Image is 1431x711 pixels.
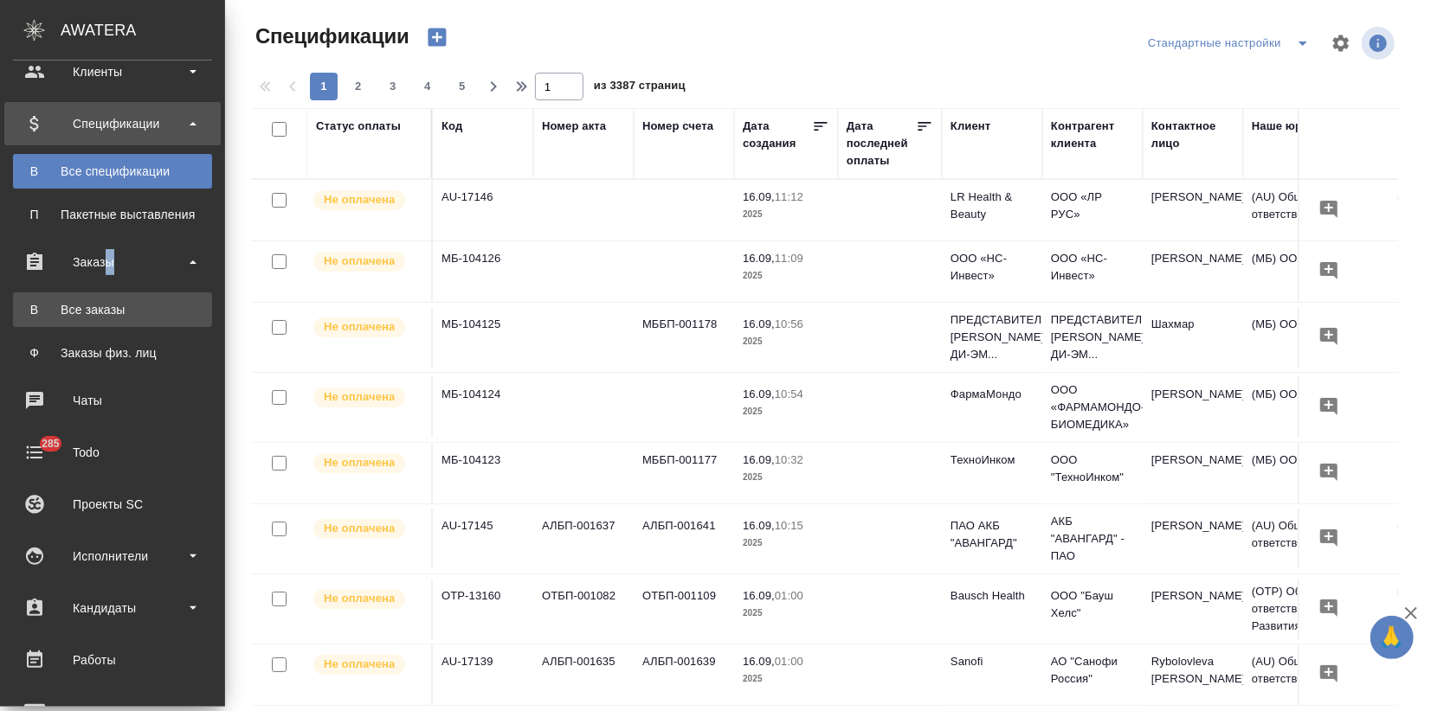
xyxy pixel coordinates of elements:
p: Не оплачена [324,388,395,406]
td: [PERSON_NAME] [1143,241,1243,302]
td: AU-17146 [433,180,533,240]
span: Спецификации [251,22,409,50]
div: Номер счета [642,118,713,135]
span: Посмотреть информацию [1362,27,1398,60]
span: Настроить таблицу [1320,22,1362,64]
td: Rybolovleva [PERSON_NAME] [1143,644,1243,705]
div: Работы [13,647,212,673]
p: 2025 [743,267,829,285]
button: 3 [379,73,407,100]
p: ООО «НС-Инвест» [951,250,1034,285]
p: АКБ "АВАНГАРД" - ПАО [1051,513,1134,565]
div: Дата создания [743,118,812,152]
p: 2025 [743,605,829,622]
p: 10:32 [775,453,803,466]
p: ТехноИнком [951,452,1034,469]
p: Не оплачена [324,656,395,673]
span: из 3387 страниц [594,75,686,100]
p: Не оплачена [324,191,395,208]
a: ВВсе заказы [13,292,212,327]
p: 11:09 [775,252,803,265]
td: [PERSON_NAME] [1143,509,1243,569]
p: 2025 [743,206,829,223]
div: Номер акта [542,118,606,135]
div: Контактное лицо [1151,118,1234,152]
button: Создать [416,22,458,52]
div: Пакетные выставления [22,206,203,223]
a: Проекты SC [4,483,221,526]
p: ООО «ФАРМАМОНДО-БИОМЕДИКА» [1051,381,1134,433]
td: АЛБП-001641 [634,509,734,569]
span: 4 [414,78,442,95]
p: ПРЕДСТАВИТЕЛЬСТВО [PERSON_NAME] ДИ-ЭМ... [951,311,1034,363]
a: 285Todo [4,431,221,474]
a: ФЗаказы физ. лиц [13,336,212,370]
span: 2 [345,78,372,95]
div: Наше юр. лицо [1252,118,1338,135]
div: Все заказы [22,301,203,318]
td: АЛБП-001639 [634,644,734,705]
td: AU-17139 [433,644,533,705]
div: Проекты SC [13,491,212,517]
div: Клиенты [13,59,212,85]
p: LR Health & Beauty [951,189,1034,223]
p: 2025 [743,670,829,688]
p: ПРЕДСТАВИТЕЛЬСТВО [PERSON_NAME] ДИ-ЭМ... [1051,311,1134,363]
a: ППакетные выставления [13,197,212,232]
div: AWATERA [61,13,225,48]
div: Дата последней оплаты [847,118,916,170]
p: 2025 [743,469,829,486]
td: Шахмар [1143,307,1243,368]
p: 16.09, [743,655,775,668]
td: МББП-001178 [634,307,734,368]
p: 01:00 [775,655,803,668]
p: Не оплачена [324,590,395,607]
td: ОТБП-001082 [533,579,634,639]
p: Не оплачена [324,520,395,537]
span: 3 [379,78,407,95]
span: 🙏 [1377,619,1407,656]
td: OTP-13160 [433,579,533,639]
button: 2 [345,73,372,100]
p: АО "Санофи Россия" [1051,653,1134,688]
a: Чаты [4,379,221,422]
td: МББП-001177 [634,443,734,503]
p: Не оплачена [324,253,395,270]
p: 16.09, [743,190,775,203]
p: 2025 [743,535,829,552]
td: AU-17145 [433,509,533,569]
p: 16.09, [743,252,775,265]
p: ООО "ТехноИнком" [1051,452,1134,486]
div: Чаты [13,388,212,413]
p: ПАО АКБ "АВАНГАРД" [951,517,1034,552]
div: Заказы [13,249,212,275]
td: АЛБП-001635 [533,644,634,705]
a: ВВсе спецификации [13,154,212,189]
div: Todo [13,439,212,465]
p: ООО «НС-Инвест» [1051,250,1134,285]
td: [PERSON_NAME] [1143,579,1243,639]
button: 5 [448,73,476,100]
p: Bausch Health [951,587,1034,605]
div: split button [1144,29,1320,57]
p: 16.09, [743,589,775,602]
button: 🙏 [1370,616,1414,659]
span: 5 [448,78,476,95]
p: Sanofi [951,653,1034,670]
span: 285 [31,435,70,452]
td: МБ-104124 [433,377,533,438]
div: Контрагент клиента [1051,118,1134,152]
p: 01:00 [775,589,803,602]
div: Статус оплаты [316,118,401,135]
td: [PERSON_NAME] [1143,180,1243,240]
a: Работы [4,638,221,682]
p: Не оплачена [324,454,395,471]
p: 10:56 [775,317,803,330]
p: 16.09, [743,388,775,400]
p: ООО «ЛР РУС» [1051,189,1134,223]
p: 16.09, [743,317,775,330]
div: Исполнители [13,543,212,569]
div: Код [442,118,462,135]
td: [PERSON_NAME] [1143,443,1243,503]
td: ОТБП-001109 [634,579,734,639]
